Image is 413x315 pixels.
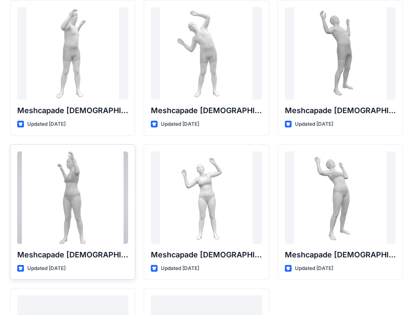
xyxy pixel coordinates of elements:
[27,264,66,273] p: Updated [DATE]
[285,151,396,244] a: Meshcapade Female Bend Forward to Back Animation
[151,7,262,100] a: Meshcapade Male Bend Side To Side Animation
[161,264,199,273] p: Updated [DATE]
[27,120,66,129] p: Updated [DATE]
[285,105,396,116] p: Meshcapade [DEMOGRAPHIC_DATA] Bend Forward To Back Animation
[151,105,262,116] p: Meshcapade [DEMOGRAPHIC_DATA] Bend Side To Side Animation
[161,120,199,129] p: Updated [DATE]
[17,105,128,116] p: Meshcapade [DEMOGRAPHIC_DATA] Stretch Side To Side Animation
[295,264,333,273] p: Updated [DATE]
[285,7,396,100] a: Meshcapade Male Bend Forward To Back Animation
[17,151,128,244] a: Meshcapade Female Stretch Side To Side Animation
[151,249,262,261] p: Meshcapade [DEMOGRAPHIC_DATA] Bend Side to Side Animation
[17,7,128,100] a: Meshcapade Male Stretch Side To Side Animation
[295,120,333,129] p: Updated [DATE]
[151,151,262,244] a: Meshcapade Female Bend Side to Side Animation
[285,249,396,261] p: Meshcapade [DEMOGRAPHIC_DATA] Bend Forward to Back Animation
[17,249,128,261] p: Meshcapade [DEMOGRAPHIC_DATA] Stretch Side To Side Animation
